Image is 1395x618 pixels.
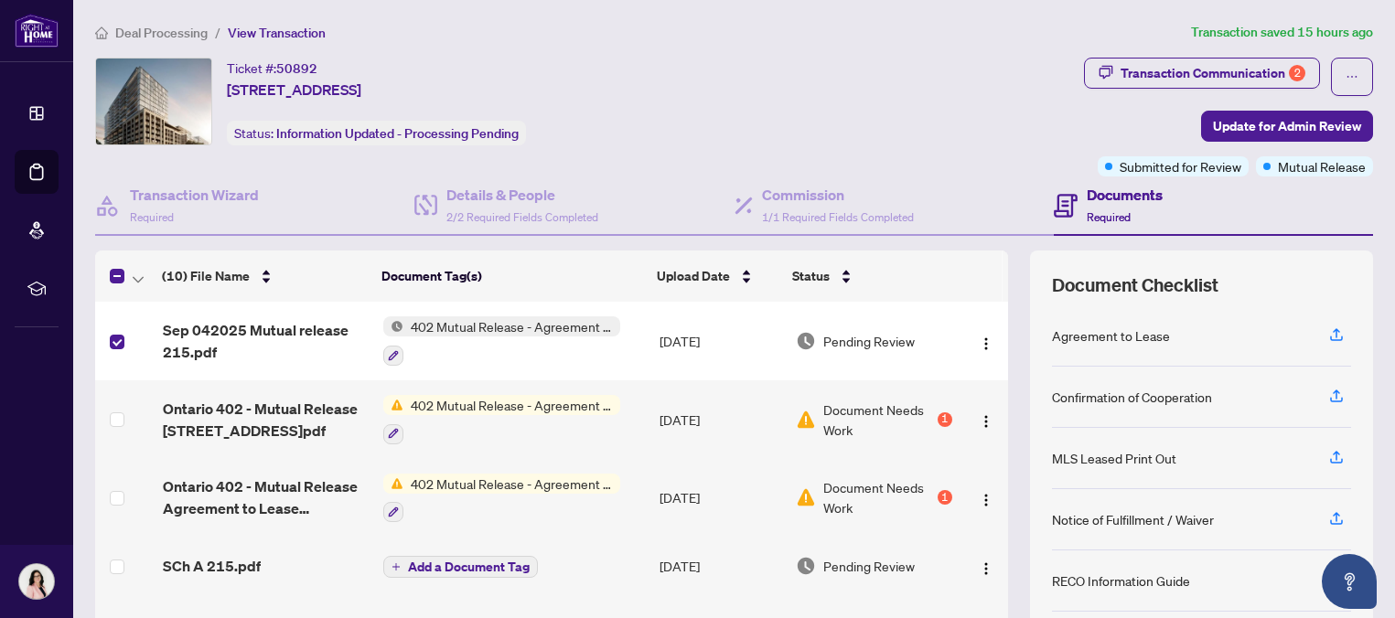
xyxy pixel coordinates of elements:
[383,556,538,578] button: Add a Document Tag
[115,25,208,41] span: Deal Processing
[96,59,211,144] img: IMG-W12316740_1.jpg
[971,483,1001,512] button: Logo
[971,326,1001,356] button: Logo
[403,474,620,494] span: 402 Mutual Release - Agreement to Lease - Residential
[652,380,789,459] td: [DATE]
[979,493,993,507] img: Logo
[792,266,830,286] span: Status
[155,250,374,302] th: (10) File Name
[95,27,108,39] span: home
[1052,387,1212,407] div: Confirmation of Cooperation
[823,331,915,351] span: Pending Review
[1087,210,1131,224] span: Required
[383,474,403,494] img: Status Icon
[1052,509,1214,529] div: Notice of Fulfillment / Waiver
[1052,570,1190,591] div: RECO Information Guide
[1052,272,1218,298] span: Document Checklist
[1087,184,1163,206] h4: Documents
[979,561,993,576] img: Logo
[383,316,403,336] img: Status Icon
[130,210,174,224] span: Required
[383,395,403,415] img: Status Icon
[1278,156,1366,176] span: Mutual Release
[1052,325,1170,346] div: Agreement to Lease
[979,336,993,351] img: Logo
[971,405,1001,434] button: Logo
[408,560,530,573] span: Add a Document Tag
[163,319,369,363] span: Sep 042025 Mutual release 215.pdf
[374,250,649,302] th: Document Tag(s)
[383,474,620,523] button: Status Icon402 Mutual Release - Agreement to Lease - Residential
[938,412,952,427] div: 1
[796,331,816,351] img: Document Status
[15,14,59,48] img: logo
[1121,59,1305,88] div: Transaction Communication
[383,554,538,578] button: Add a Document Tag
[1213,112,1361,141] span: Update for Admin Review
[796,410,816,430] img: Document Status
[163,475,369,519] span: Ontario 402 - Mutual Release Agreement to Lease Residential.pdf
[446,184,598,206] h4: Details & People
[938,490,952,505] div: 1
[652,302,789,380] td: [DATE]
[215,22,220,43] li: /
[130,184,259,206] h4: Transaction Wizard
[823,556,915,576] span: Pending Review
[785,250,954,302] th: Status
[1052,448,1176,468] div: MLS Leased Print Out
[649,250,785,302] th: Upload Date
[163,555,261,577] span: SCh A 215.pdf
[1346,70,1358,83] span: ellipsis
[19,564,54,599] img: Profile Icon
[383,395,620,444] button: Status Icon402 Mutual Release - Agreement to Lease - Residential
[657,266,730,286] span: Upload Date
[446,210,598,224] span: 2/2 Required Fields Completed
[762,184,914,206] h4: Commission
[823,477,934,517] span: Document Needs Work
[1201,111,1373,142] button: Update for Admin Review
[762,210,914,224] span: 1/1 Required Fields Completed
[392,562,401,571] span: plus
[1120,156,1241,176] span: Submitted for Review
[796,487,816,507] img: Document Status
[979,414,993,429] img: Logo
[403,395,620,415] span: 402 Mutual Release - Agreement to Lease - Residential
[652,537,789,595] td: [DATE]
[276,60,317,77] span: 50892
[383,316,620,366] button: Status Icon402 Mutual Release - Agreement to Lease - Residential
[276,125,519,142] span: Information Updated - Processing Pending
[1084,58,1320,89] button: Transaction Communication2
[1191,22,1373,43] article: Transaction saved 15 hours ago
[227,58,317,79] div: Ticket #:
[652,459,789,538] td: [DATE]
[162,266,250,286] span: (10) File Name
[163,398,369,442] span: Ontario 402 - Mutual Release [STREET_ADDRESS]pdf
[228,25,326,41] span: View Transaction
[796,556,816,576] img: Document Status
[403,316,620,336] span: 402 Mutual Release - Agreement to Lease - Residential
[227,79,361,101] span: [STREET_ADDRESS]
[971,551,1001,581] button: Logo
[823,400,934,440] span: Document Needs Work
[227,121,526,145] div: Status:
[1289,65,1305,81] div: 2
[1322,554,1377,609] button: Open asap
